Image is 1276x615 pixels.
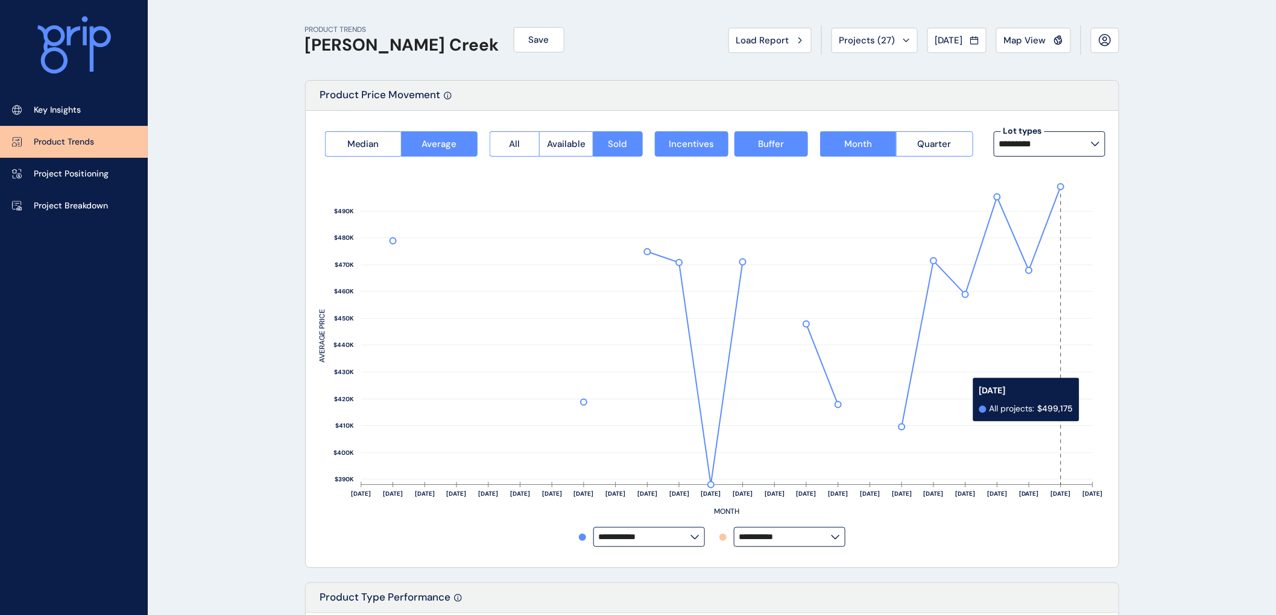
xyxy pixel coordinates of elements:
text: [DATE] [510,490,530,498]
text: $410K [335,422,354,430]
button: Save [514,27,564,52]
p: Product Price Movement [320,88,441,110]
button: [DATE] [927,28,987,53]
label: Lot types [1001,125,1044,137]
button: Map View [996,28,1071,53]
text: [DATE] [383,490,403,498]
text: $400K [333,449,354,457]
text: [DATE] [669,490,689,498]
text: $470K [335,261,354,269]
p: Project Positioning [34,168,109,180]
button: All [490,131,539,157]
text: [DATE] [701,490,721,498]
button: Available [539,131,593,157]
button: Sold [593,131,643,157]
p: Product Type Performance [320,590,451,613]
p: PRODUCT TRENDS [305,25,499,35]
text: [DATE] [605,490,625,498]
text: [DATE] [637,490,657,498]
text: [DATE] [573,490,593,498]
text: [DATE] [733,490,753,498]
button: Load Report [728,28,812,53]
text: MONTH [714,507,739,517]
text: $450K [334,315,354,323]
text: [DATE] [542,490,562,498]
text: [DATE] [478,490,498,498]
button: Projects (27) [832,28,918,53]
span: Average [422,138,457,150]
span: [DATE] [935,34,963,46]
span: Map View [1004,34,1046,46]
p: Product Trends [34,136,94,148]
span: All [510,138,520,150]
text: [DATE] [860,490,880,498]
span: Available [547,138,586,150]
text: $480K [334,234,354,242]
h1: [PERSON_NAME] Creek [305,35,499,55]
text: [DATE] [1051,490,1071,498]
text: $440K [333,342,354,349]
span: Incentives [669,138,714,150]
text: $420K [334,396,354,404]
button: Median [325,131,401,157]
span: Load Report [736,34,789,46]
text: [DATE] [1019,490,1039,498]
span: Quarter [918,138,952,150]
span: Save [529,34,549,46]
span: Sold [608,138,628,150]
text: $430K [334,369,354,376]
text: [DATE] [956,490,976,498]
span: Month [844,138,872,150]
button: Buffer [734,131,808,157]
button: Average [401,131,478,157]
span: Buffer [758,138,784,150]
p: Project Breakdown [34,200,108,212]
text: [DATE] [765,490,785,498]
text: AVERAGE PRICE [317,309,327,363]
text: [DATE] [1083,490,1103,498]
text: [DATE] [829,490,848,498]
text: [DATE] [924,490,944,498]
text: [DATE] [446,490,466,498]
span: Median [347,138,379,150]
p: Key Insights [34,104,81,116]
text: [DATE] [892,490,912,498]
button: Incentives [655,131,728,157]
button: Quarter [896,131,973,157]
text: [DATE] [797,490,816,498]
button: Month [820,131,896,157]
text: $390K [335,476,354,484]
text: $460K [334,288,354,296]
text: [DATE] [351,490,371,498]
text: $490K [334,208,354,216]
text: [DATE] [415,490,435,498]
text: [DATE] [987,490,1007,498]
span: Projects ( 27 ) [839,34,895,46]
